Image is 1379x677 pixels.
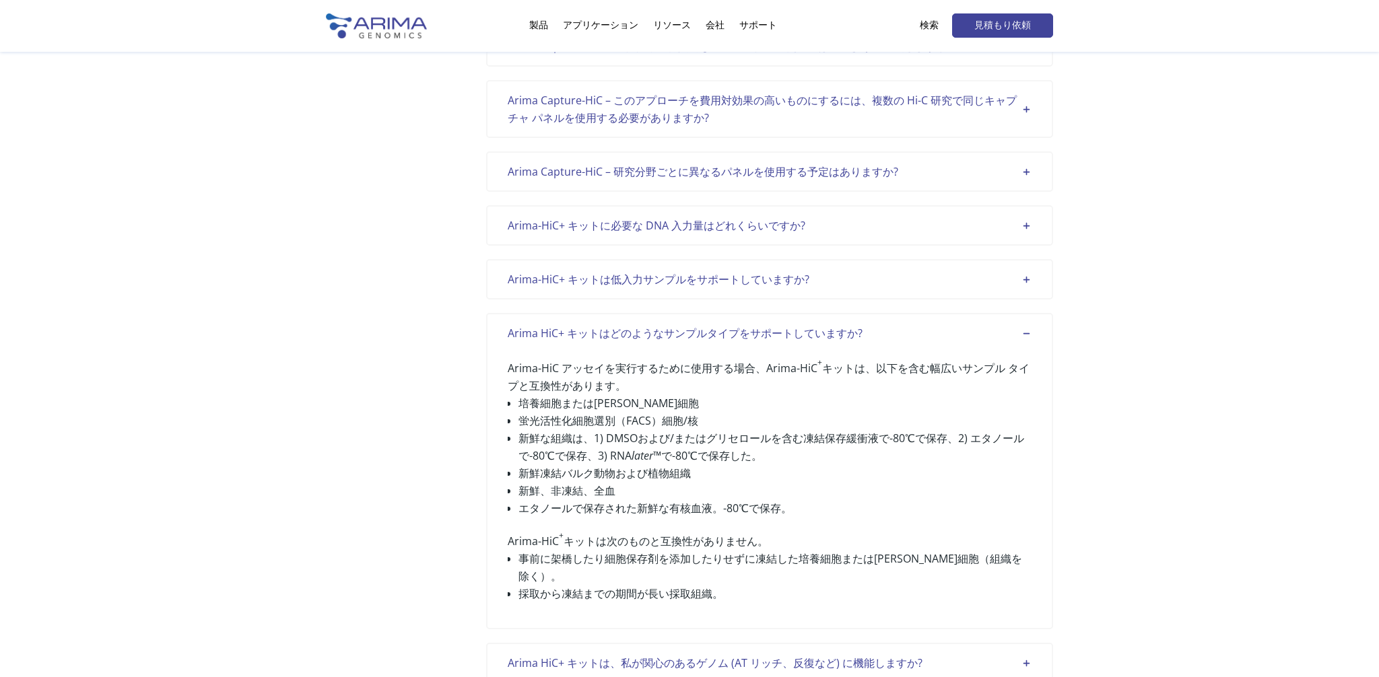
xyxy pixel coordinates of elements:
[564,534,768,548] font: キットは次のものと互換性がありません。
[518,413,698,428] font: 蛍光活性化細胞選別（FACS）細胞/核
[508,361,1030,393] font: キットは、以下を含む幅広いサンプル タイプと互換性があります。
[632,448,653,463] font: later
[518,431,1024,463] font: 新鮮な組織は、1) DMSOおよび/またはグリセロールを含む凍結保存緩衝液で-80℃で保存、2) エタノールで-80℃で保存、3) RNA
[508,164,898,179] font: Arima Capture-HiC – 研究分野ごとに異なるパネルを使用する予定はありますか?
[920,20,939,31] font: 検索
[508,326,863,341] font: Arima HiC+ キットはどのようなサンプルタイプをサポートしていますか?
[518,551,1022,583] font: 事前に架橋したり細胞保存剤を添加したりせずに凍結した培養細胞または[PERSON_NAME]細胞（組織を除く）。
[518,501,792,515] font: エタノールで保存された新鮮な有核血液。-80℃で保存。
[508,93,1017,125] font: Arima Capture-HiC – このアプローチを費用対効果の高いものにするには、複数の Hi-C 研究で同じキャプチャ パネルを使用する必要がありますか?
[559,530,564,541] font: +
[508,39,952,54] font: Arima Capture-HiC – 細胞タイプ特異的なプロモーターの使用にはどのように対処しますか?
[508,361,817,376] font: Arima-HiC アッセイを実行するために使用する場合、Arima-HiC
[508,218,805,233] font: Arima-HiC+ キットに必要な DNA 入力量はどれくらいですか?
[326,13,427,38] img: 有馬ゲノミクスのロゴ
[653,448,762,463] font: ™で-80℃で保存した。
[508,534,559,548] font: Arima-HiC
[518,396,699,411] font: 培養細胞または[PERSON_NAME]細胞
[817,357,822,368] font: +
[518,586,723,601] font: 採取から凍結までの期間が長い採取組織。
[508,655,922,670] font: Arima HiC+ キットは、私が関心のあるゲノム (AT リッチ、反復など) に機能しますか?
[974,20,1031,31] font: 見積もり依頼
[518,483,615,498] font: 新鮮、非凍結、全血
[508,272,809,287] font: Arima-HiC+ キットは低入力サンプルをサポートしていますか?
[518,466,691,480] font: 新鮮凍結バルク動物および植物組織
[952,13,1053,38] a: 見積もり依頼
